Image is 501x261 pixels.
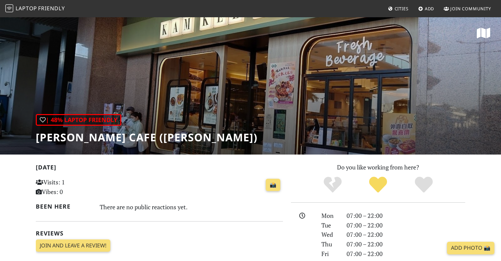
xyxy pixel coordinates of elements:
span: Laptop [16,5,37,12]
div: Fri [317,249,343,259]
h1: [PERSON_NAME] Cafe ([PERSON_NAME]) [36,131,257,144]
a: Cities [385,3,411,15]
div: Yes [355,176,401,194]
div: | 48% Laptop Friendly [36,114,121,126]
div: Mon [317,211,343,221]
div: 07:00 – 22:00 [343,211,469,221]
div: Thu [317,239,343,249]
div: 07:00 – 22:00 [343,239,469,249]
a: 📸 [266,179,280,191]
div: Definitely! [401,176,447,194]
h2: Been here [36,203,92,210]
div: 07:00 – 22:00 [343,221,469,230]
a: LaptopFriendly LaptopFriendly [5,3,65,15]
a: Join and leave a review! [36,239,110,252]
div: 07:00 – 22:00 [343,230,469,239]
a: Join Community [441,3,494,15]
img: LaptopFriendly [5,4,13,12]
p: Visits: 1 Vibes: 0 [36,177,113,197]
a: Add Photo 📸 [447,242,494,254]
span: Friendly [38,5,65,12]
h2: Reviews [36,230,283,237]
div: Tue [317,221,343,230]
span: Join Community [450,6,491,12]
div: No [310,176,356,194]
div: There are no public reactions yet. [100,202,283,212]
p: Do you like working from here? [291,163,465,172]
span: Cities [395,6,409,12]
span: Add [425,6,434,12]
div: 07:00 – 22:00 [343,249,469,259]
h2: [DATE] [36,164,283,173]
a: Add [416,3,437,15]
div: Wed [317,230,343,239]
